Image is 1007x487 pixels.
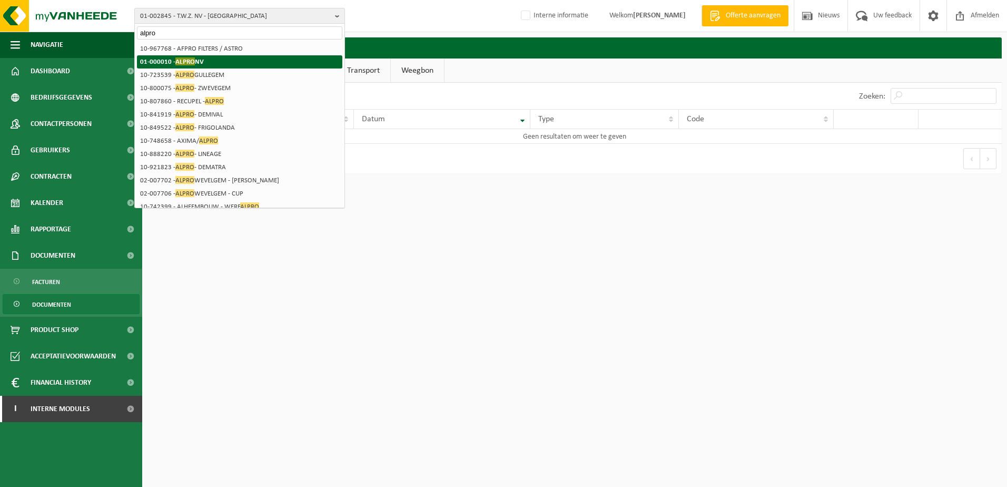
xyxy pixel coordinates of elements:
[31,163,72,190] span: Contracten
[31,242,75,269] span: Documenten
[980,148,996,169] button: Next
[137,200,342,213] li: 10-742399 - ALHEEMBOUW - WERF
[137,42,342,55] li: 10-967768 - AFPRO FILTERS / ASTRO
[205,97,224,105] span: ALPRO
[137,121,342,134] li: 10-849522 - - FRIGOLANDA
[240,202,259,210] span: ALPRO
[31,32,63,58] span: Navigatie
[31,137,70,163] span: Gebruikers
[31,396,90,422] span: Interne modules
[31,190,63,216] span: Kalender
[31,111,92,137] span: Contactpersonen
[633,12,686,20] strong: [PERSON_NAME]
[175,71,194,79] span: ALPRO
[140,57,204,65] strong: 01-000010 - NV
[11,396,20,422] span: I
[538,115,554,123] span: Type
[32,272,60,292] span: Facturen
[137,26,342,40] input: Zoeken naar gekoppelde vestigingen
[137,148,342,161] li: 10-888220 - - LINEAGE
[175,110,194,118] span: ALPRO
[391,59,444,83] a: Weegbon
[362,115,385,123] span: Datum
[137,108,342,121] li: 10-841919 - - DEMIVAL
[3,294,140,314] a: Documenten
[147,129,1002,144] td: Geen resultaten om weer te geven
[687,115,704,123] span: Code
[31,317,78,343] span: Product Shop
[147,37,1002,58] h2: Documenten
[137,95,342,108] li: 10-807860 - RECUPEL -
[31,216,71,242] span: Rapportage
[31,84,92,111] span: Bedrijfsgegevens
[31,369,91,396] span: Financial History
[199,137,218,144] span: ALPRO
[175,150,194,158] span: ALPRO
[32,295,71,315] span: Documenten
[3,271,140,291] a: Facturen
[175,189,194,197] span: ALPRO
[519,8,588,24] label: Interne informatie
[31,343,116,369] span: Acceptatievoorwaarden
[175,57,195,65] span: ALPRO
[140,8,331,24] span: 01-002845 - T.W.Z. NV - [GEOGRAPHIC_DATA]
[134,8,345,24] button: 01-002845 - T.W.Z. NV - [GEOGRAPHIC_DATA]
[137,161,342,174] li: 10-921823 - - DEMATRA
[137,174,342,187] li: 02-007702 - WEVELGEM - [PERSON_NAME]
[859,92,885,101] label: Zoeken:
[175,163,194,171] span: ALPRO
[175,84,194,92] span: ALPRO
[31,58,70,84] span: Dashboard
[175,176,194,184] span: ALPRO
[963,148,980,169] button: Previous
[723,11,783,21] span: Offerte aanvragen
[137,82,342,95] li: 10-800075 - - ZWEVEGEM
[137,187,342,200] li: 02-007706 - WEVELGEM - CUP
[137,69,342,82] li: 10-723539 - GULLEGEM
[337,59,390,83] a: Transport
[175,123,194,131] span: ALPRO
[702,5,788,26] a: Offerte aanvragen
[137,134,342,148] li: 10-748658 - AXIMA/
